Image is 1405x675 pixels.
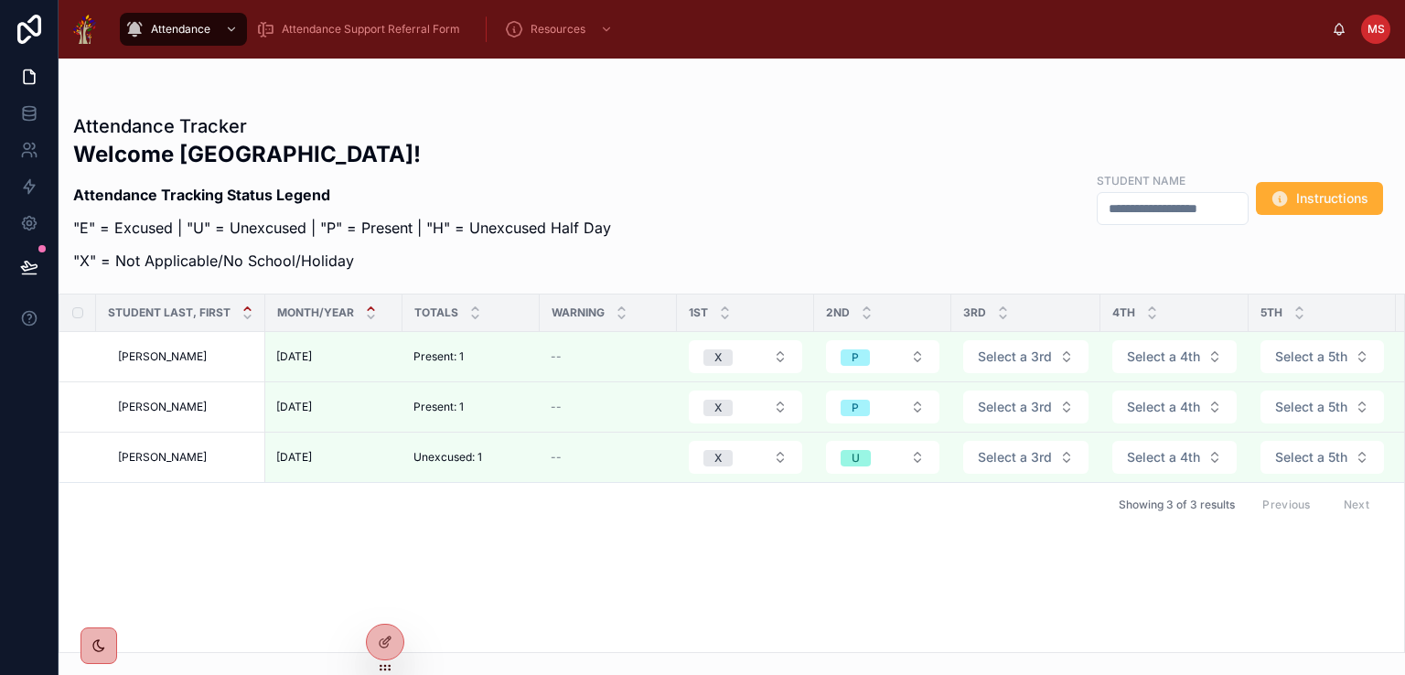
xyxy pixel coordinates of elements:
[852,349,859,366] div: P
[551,450,562,465] span: --
[689,391,802,423] button: Select Button
[826,305,850,320] span: 2nd
[1275,398,1347,416] span: Select a 5th
[73,15,96,44] img: App logo
[282,22,460,37] span: Attendance Support Referral Form
[108,305,231,320] span: Student Last, First
[826,441,939,474] button: Select Button
[1112,391,1237,423] button: Select Button
[963,340,1089,373] button: Select Button
[551,349,562,364] span: --
[118,349,207,364] span: [PERSON_NAME]
[978,398,1052,416] span: Select a 3rd
[552,305,605,320] span: Warning
[1112,441,1237,474] button: Select Button
[73,139,611,169] h2: Welcome [GEOGRAPHIC_DATA]!
[413,349,464,364] span: Present: 1
[413,450,482,465] span: Unexcused: 1
[1127,348,1200,366] span: Select a 4th
[963,441,1089,474] button: Select Button
[414,305,458,320] span: Totals
[1260,305,1282,320] span: 5th
[251,13,473,46] a: Attendance Support Referral Form
[276,400,312,414] span: [DATE]
[73,250,611,272] p: "X" = Not Applicable/No School/Holiday
[531,22,585,37] span: Resources
[852,400,859,416] div: P
[1112,340,1237,373] button: Select Button
[276,349,312,364] span: [DATE]
[73,113,611,139] h1: Attendance Tracker
[73,186,330,204] strong: Attendance Tracking Status Legend
[714,349,722,366] div: X
[118,450,207,465] span: [PERSON_NAME]
[826,340,939,373] button: Select Button
[413,400,464,414] span: Present: 1
[1275,348,1347,366] span: Select a 5th
[1260,441,1384,474] button: Select Button
[978,348,1052,366] span: Select a 3rd
[689,441,802,474] button: Select Button
[1367,22,1385,37] span: MS
[1260,391,1384,423] button: Select Button
[689,305,708,320] span: 1st
[1097,172,1185,188] label: Student Name
[1112,305,1135,320] span: 4th
[277,305,354,320] span: Month/Year
[111,9,1332,49] div: scrollable content
[1119,498,1235,512] span: Showing 3 of 3 results
[73,217,611,239] p: "E" = Excused | "U" = Unexcused | "P" = Present | "H" = Unexcused Half Day
[551,400,562,414] span: --
[714,400,722,416] div: X
[963,305,986,320] span: 3rd
[276,450,312,465] span: [DATE]
[1127,398,1200,416] span: Select a 4th
[978,448,1052,466] span: Select a 3rd
[1260,340,1384,373] button: Select Button
[1256,182,1383,215] button: Instructions
[852,450,860,466] div: U
[689,340,802,373] button: Select Button
[826,391,939,423] button: Select Button
[963,391,1089,423] button: Select Button
[1275,448,1347,466] span: Select a 5th
[714,450,722,466] div: X
[151,22,210,37] span: Attendance
[499,13,622,46] a: Resources
[1127,448,1200,466] span: Select a 4th
[118,400,207,414] span: [PERSON_NAME]
[120,13,247,46] a: Attendance
[1296,189,1368,208] span: Instructions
